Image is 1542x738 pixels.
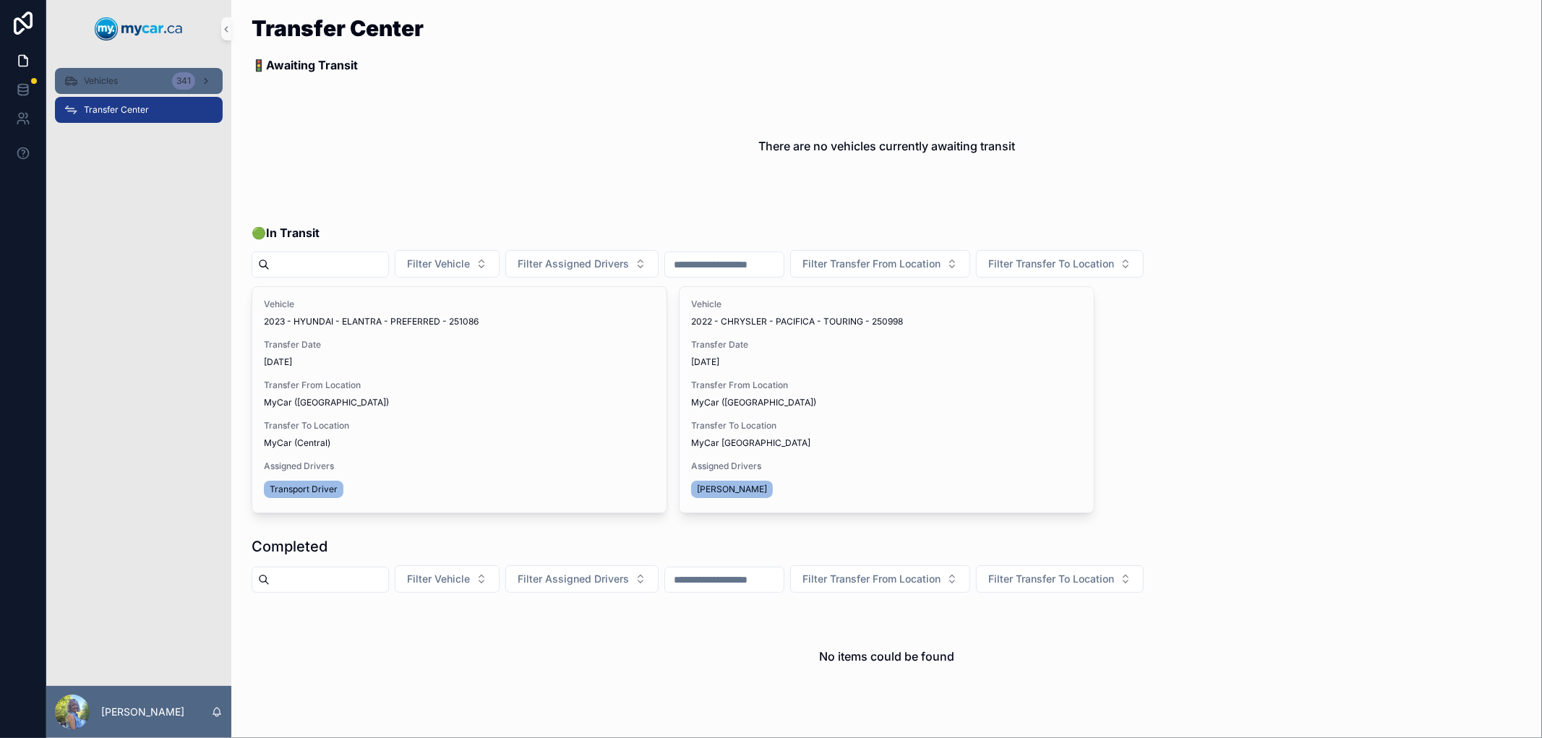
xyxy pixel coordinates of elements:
[101,705,184,719] p: [PERSON_NAME]
[172,72,195,90] div: 341
[252,17,424,39] h1: Transfer Center
[505,250,659,278] button: Select Button
[407,257,470,271] span: Filter Vehicle
[84,104,149,116] span: Transfer Center
[252,286,667,513] a: Vehicle2023 - HYUNDAI - ELANTRA - PREFERRED - 251086Transfer Date[DATE]Transfer From LocationMyCa...
[518,572,629,586] span: Filter Assigned Drivers
[266,58,358,72] strong: Awaiting Transit
[252,56,424,74] p: 🚦
[988,572,1114,586] span: Filter Transfer To Location
[691,397,816,408] span: MyCar ([GEOGRAPHIC_DATA])
[264,460,655,472] span: Assigned Drivers
[264,437,330,449] span: MyCar (Central)
[691,420,1082,432] span: Transfer To Location
[264,339,655,351] span: Transfer Date
[758,137,1015,155] h2: There are no vehicles currently awaiting transit
[264,299,655,310] span: Vehicle
[691,316,903,327] span: 2022 - CHRYSLER - PACIFICA - TOURING - 250998
[691,460,1082,472] span: Assigned Drivers
[691,339,1082,351] span: Transfer Date
[802,257,941,271] span: Filter Transfer From Location
[55,68,223,94] a: Vehicles341
[84,75,118,87] span: Vehicles
[691,356,1082,368] span: [DATE]
[802,572,941,586] span: Filter Transfer From Location
[264,316,479,327] span: 2023 - HYUNDAI - ELANTRA - PREFERRED - 251086
[395,565,500,593] button: Select Button
[691,379,1082,391] span: Transfer From Location
[790,250,970,278] button: Select Button
[264,379,655,391] span: Transfer From Location
[518,257,629,271] span: Filter Assigned Drivers
[976,250,1144,278] button: Select Button
[988,257,1114,271] span: Filter Transfer To Location
[395,250,500,278] button: Select Button
[270,484,338,495] span: Transport Driver
[976,565,1144,593] button: Select Button
[407,572,470,586] span: Filter Vehicle
[691,299,1082,310] span: Vehicle
[55,97,223,123] a: Transfer Center
[819,648,954,665] h2: No items could be found
[95,17,183,40] img: App logo
[679,286,1095,513] a: Vehicle2022 - CHRYSLER - PACIFICA - TOURING - 250998Transfer Date[DATE]Transfer From LocationMyCa...
[264,356,655,368] span: [DATE]
[264,397,389,408] span: MyCar ([GEOGRAPHIC_DATA])
[505,565,659,593] button: Select Button
[252,224,320,241] span: 🟢
[252,536,327,557] h1: Completed
[790,565,970,593] button: Select Button
[697,484,767,495] span: [PERSON_NAME]
[264,420,655,432] span: Transfer To Location
[46,58,231,142] div: scrollable content
[691,437,810,449] span: MyCar [GEOGRAPHIC_DATA]
[266,226,320,240] strong: In Transit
